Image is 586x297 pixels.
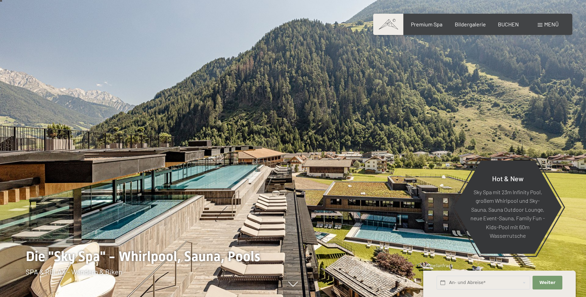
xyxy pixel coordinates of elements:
[539,280,556,286] span: Weiter
[498,21,519,27] a: BUCHEN
[423,263,453,268] span: Schnellanfrage
[544,21,559,27] span: Menü
[533,276,562,290] button: Weiter
[471,187,545,240] p: Sky Spa mit 23m Infinity Pool, großem Whirlpool und Sky-Sauna, Sauna Outdoor Lounge, neue Event-S...
[492,174,524,182] span: Hot & New
[411,21,442,27] a: Premium Spa
[455,21,486,27] a: Bildergalerie
[453,160,562,254] a: Hot & New Sky Spa mit 23m Infinity Pool, großem Whirlpool und Sky-Sauna, Sauna Outdoor Lounge, ne...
